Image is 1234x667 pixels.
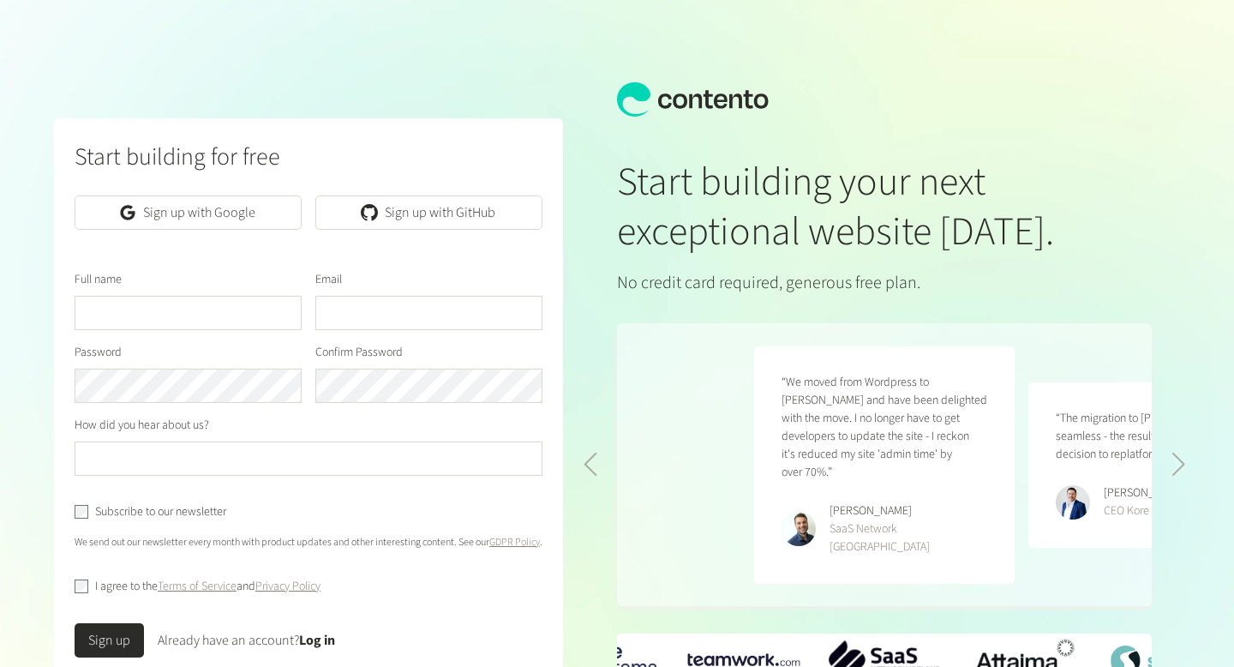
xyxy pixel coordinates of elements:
[1171,453,1186,477] div: Next slide
[830,520,987,556] div: SaaS Network [GEOGRAPHIC_DATA]
[1104,484,1192,502] div: [PERSON_NAME]
[782,512,816,546] img: Phillip Maucher
[158,578,237,595] a: Terms of Service
[1104,502,1192,520] div: CEO Kore Systems
[617,270,1152,296] p: No credit card required, generous free plan.
[158,630,335,651] div: Already have an account?
[95,578,320,596] label: I agree to the and
[75,623,144,658] button: Sign up
[315,195,542,230] a: Sign up with GitHub
[255,578,320,595] a: Privacy Policy
[617,158,1152,256] h1: Start building your next exceptional website [DATE].
[782,374,987,482] p: “We moved from Wordpress to [PERSON_NAME] and have been delighted with the move. I no longer have...
[75,535,542,550] p: We send out our newsletter every month with product updates and other interesting content. See our .
[299,631,335,650] a: Log in
[583,453,597,477] div: Previous slide
[95,503,226,521] label: Subscribe to our newsletter
[687,653,800,666] img: teamwork-logo.png
[75,139,542,175] h2: Start building for free
[315,271,342,289] label: Email
[1056,485,1090,520] img: Ryan Crowley
[75,271,122,289] label: Full name
[315,344,403,362] label: Confirm Password
[754,346,1015,584] figure: 4 / 5
[75,344,122,362] label: Password
[830,502,987,520] div: [PERSON_NAME]
[75,417,209,435] label: How did you hear about us?
[687,653,800,666] div: 1 / 6
[489,535,540,550] a: GDPR Policy
[75,195,302,230] a: Sign up with Google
